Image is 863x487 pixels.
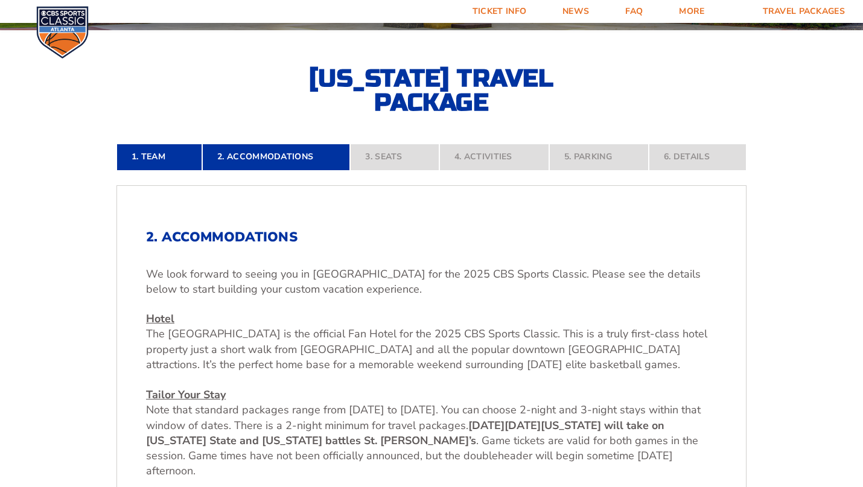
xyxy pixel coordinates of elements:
h2: [US_STATE] Travel Package [299,66,564,115]
strong: [DATE][DATE] [468,418,541,433]
u: Tailor Your Stay [146,387,226,402]
img: CBS Sports Classic [36,6,89,59]
span: Note that standard packages range from [DATE] to [DATE]. You can choose 2-night and 3-night stays... [146,403,701,432]
strong: [US_STATE] will take on [US_STATE] State and [US_STATE] battles St. [PERSON_NAME]’s [146,418,664,448]
h2: 2. Accommodations [146,229,717,245]
u: Hotel [146,311,174,326]
span: The [GEOGRAPHIC_DATA] is the official Fan Hotel for the 2025 CBS Sports Classic. This is a truly ... [146,326,707,371]
a: 1. Team [116,144,202,170]
p: We look forward to seeing you in [GEOGRAPHIC_DATA] for the 2025 CBS Sports Classic. Please see th... [146,267,717,297]
span: . Game tickets are valid for both games in the session. Game times have not been officially annou... [146,433,698,478]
